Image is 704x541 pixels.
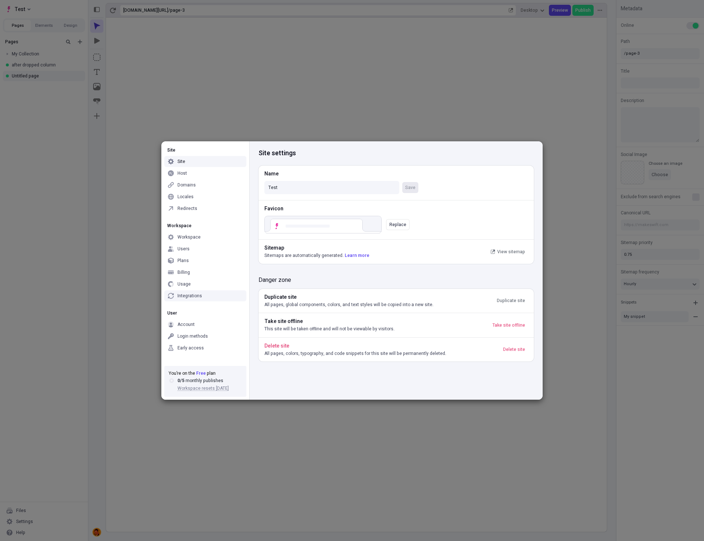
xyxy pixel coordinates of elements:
div: Take site offline [264,317,489,326]
button: View sitemap [488,246,528,257]
div: Workspace [164,223,246,229]
div: Billing [177,269,190,275]
div: All pages, colors, typography, and code snippets for this site will be permanently deleted. [264,350,500,357]
div: Usage [177,281,191,287]
span: Workspace resets [DATE] [177,385,229,392]
div: Danger zone [258,273,534,284]
div: Locales [177,194,194,200]
span: Save [405,185,415,190]
button: Name [402,182,418,193]
div: Host [177,170,187,176]
div: Site settings [258,141,534,166]
div: Users [177,246,190,252]
div: Sitemaps are automatically generated. [264,252,488,259]
div: You’re on the plan [169,370,242,376]
button: Replace [386,219,410,230]
a: Learn more [345,252,369,259]
div: Plans [177,258,189,264]
div: This site will be taken offline and will not be viewable by visitors. [264,326,489,333]
div: All pages, global components, colors, and text styles will be copied into a new site. [264,301,494,309]
div: Account [177,322,195,327]
span: Duplicate site [497,298,525,304]
div: Delete site [264,342,500,350]
button: Duplicate site [494,295,528,306]
div: Sitemap [264,244,488,252]
div: Domains [177,182,196,188]
span: Take site offline [492,322,525,328]
div: Login methods [177,333,208,339]
span: 0 / 5 [177,377,184,384]
div: Early access [177,345,204,351]
div: Favicon [264,205,528,213]
div: Replace [389,222,406,228]
div: Integrations [177,293,202,299]
span: Free [196,370,206,377]
div: Site [177,159,185,164]
div: Redirects [177,206,197,211]
button: Take site offline [489,320,528,331]
span: Delete site [503,346,525,352]
div: Workspace [177,234,201,240]
input: NameSave [264,181,399,194]
button: Delete site [500,344,528,355]
div: Duplicate site [264,293,494,301]
span: View sitemap [497,249,525,255]
span: monthly publishes [186,377,223,384]
div: User [164,310,246,316]
div: Name [264,170,418,178]
div: Site [164,147,246,153]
